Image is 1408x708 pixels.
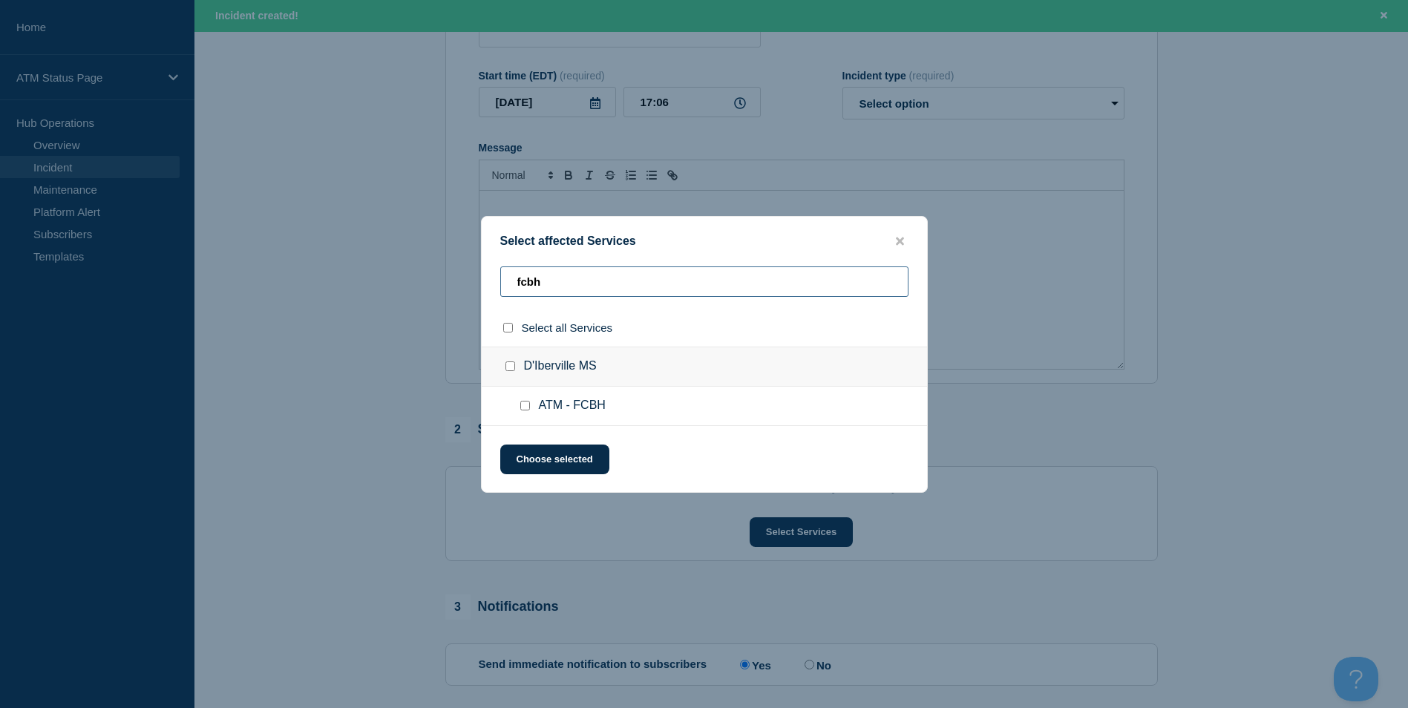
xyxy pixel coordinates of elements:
[482,235,927,249] div: Select affected Services
[505,361,515,371] input: D'Iberville MS checkbox
[520,401,530,410] input: ATM - FCBH checkbox
[482,347,927,387] div: D'Iberville MS
[539,399,606,413] span: ATM - FCBH
[891,235,908,249] button: close button
[500,266,908,297] input: Search
[522,321,613,334] span: Select all Services
[503,323,513,332] input: select all checkbox
[500,445,609,474] button: Choose selected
